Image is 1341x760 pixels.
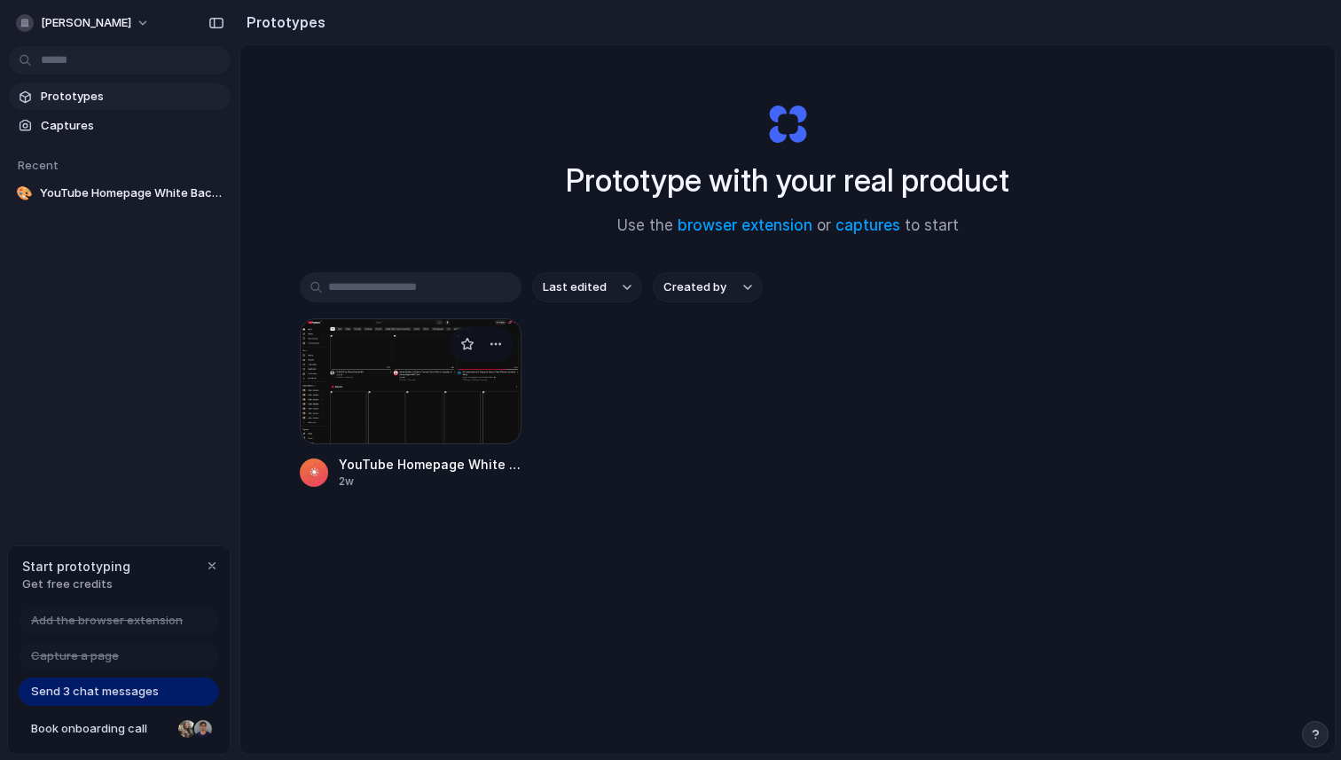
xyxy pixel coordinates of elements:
span: Last edited [543,278,607,296]
h2: Prototypes [239,12,325,33]
span: Get free credits [22,576,130,593]
button: Created by [653,272,763,302]
h1: Prototype with your real product [566,157,1009,204]
span: Add the browser extension [31,612,183,630]
span: Created by [663,278,726,296]
a: captures [835,216,900,234]
a: Captures [9,113,231,139]
span: YouTube Homepage White Background [339,455,521,474]
span: Captures [41,117,223,135]
div: 2w [339,474,521,490]
span: YouTube Homepage White Background [40,184,223,202]
span: Capture a page [31,647,119,665]
span: Start prototyping [22,557,130,576]
span: Send 3 chat messages [31,683,159,701]
span: Recent [18,158,59,172]
a: Book onboarding call [19,715,219,743]
a: browser extension [678,216,812,234]
span: Book onboarding call [31,720,171,738]
a: YouTube Homepage White BackgroundYouTube Homepage White Background2w [300,318,521,490]
button: Last edited [532,272,642,302]
span: [PERSON_NAME] [41,14,131,32]
div: Christian Iacullo [192,718,214,740]
a: Prototypes [9,83,231,110]
span: Prototypes [41,88,223,106]
div: 🎨 [16,184,33,202]
span: Use the or to start [617,215,959,238]
div: Nicole Kubica [176,718,198,740]
button: [PERSON_NAME] [9,9,159,37]
a: 🎨YouTube Homepage White Background [9,180,231,207]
